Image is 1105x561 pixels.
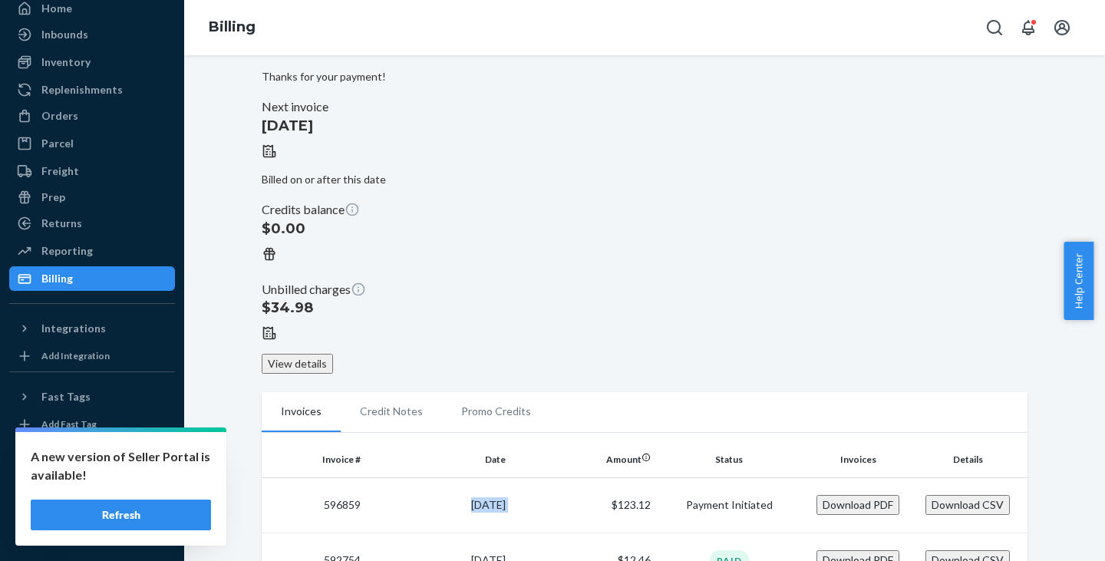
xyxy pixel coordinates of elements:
[341,392,442,431] li: Credit Notes
[9,415,175,434] a: Add Fast Tag
[262,477,367,533] td: 596859
[41,27,88,42] div: Inbounds
[9,78,175,102] a: Replenishments
[512,477,657,533] td: $123.12
[657,441,802,477] th: Status
[262,201,1027,219] p: Credits balance
[262,441,367,477] th: Invoice #
[9,211,175,236] a: Returns
[442,392,550,431] li: Promo Credits
[9,316,175,341] button: Integrations
[9,518,175,543] button: Give Feedback
[196,5,268,50] ol: breadcrumbs
[41,321,106,336] div: Integrations
[915,441,1027,477] th: Details
[262,354,333,374] button: View details
[9,492,175,516] a: Help Center
[367,441,512,477] th: Date
[41,136,74,151] div: Parcel
[9,159,175,183] a: Freight
[41,389,91,404] div: Fast Tags
[262,116,1027,136] p: [DATE]
[9,347,175,365] a: Add Integration
[802,441,915,477] th: Invoices
[41,54,91,70] div: Inventory
[41,1,72,16] div: Home
[367,477,512,533] td: [DATE]
[31,447,211,484] p: A new version of Seller Portal is available!
[41,82,123,97] div: Replenishments
[9,440,175,464] a: Settings
[9,266,175,291] a: Billing
[512,441,657,477] th: Amount
[41,271,73,286] div: Billing
[663,497,796,513] div: Payment Initiated
[979,12,1010,43] button: Open Search Box
[262,281,1027,299] p: Unbilled charges
[1047,12,1077,43] button: Open account menu
[41,349,110,362] div: Add Integration
[1064,242,1093,320] button: Help Center
[41,108,78,124] div: Orders
[9,50,175,74] a: Inventory
[41,216,82,231] div: Returns
[9,466,175,490] a: Talk to Support
[9,104,175,128] a: Orders
[9,22,175,47] a: Inbounds
[41,163,79,179] div: Freight
[925,495,1010,515] button: Download CSV
[262,69,1027,84] p: Thanks for your payment!
[9,239,175,263] a: Reporting
[9,384,175,409] button: Fast Tags
[9,185,175,210] a: Prep
[262,392,341,432] li: Invoices
[262,98,1027,116] p: Next invoice
[41,243,93,259] div: Reporting
[31,500,211,530] button: Refresh
[262,298,1027,318] p: $34.98
[1013,12,1044,43] button: Open notifications
[262,172,1027,187] p: Billed on or after this date
[262,220,305,237] span: $0.00
[816,495,899,515] button: Download PDF
[41,190,65,205] div: Prep
[9,131,175,156] a: Parcel
[41,417,97,431] div: Add Fast Tag
[209,18,256,35] a: Billing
